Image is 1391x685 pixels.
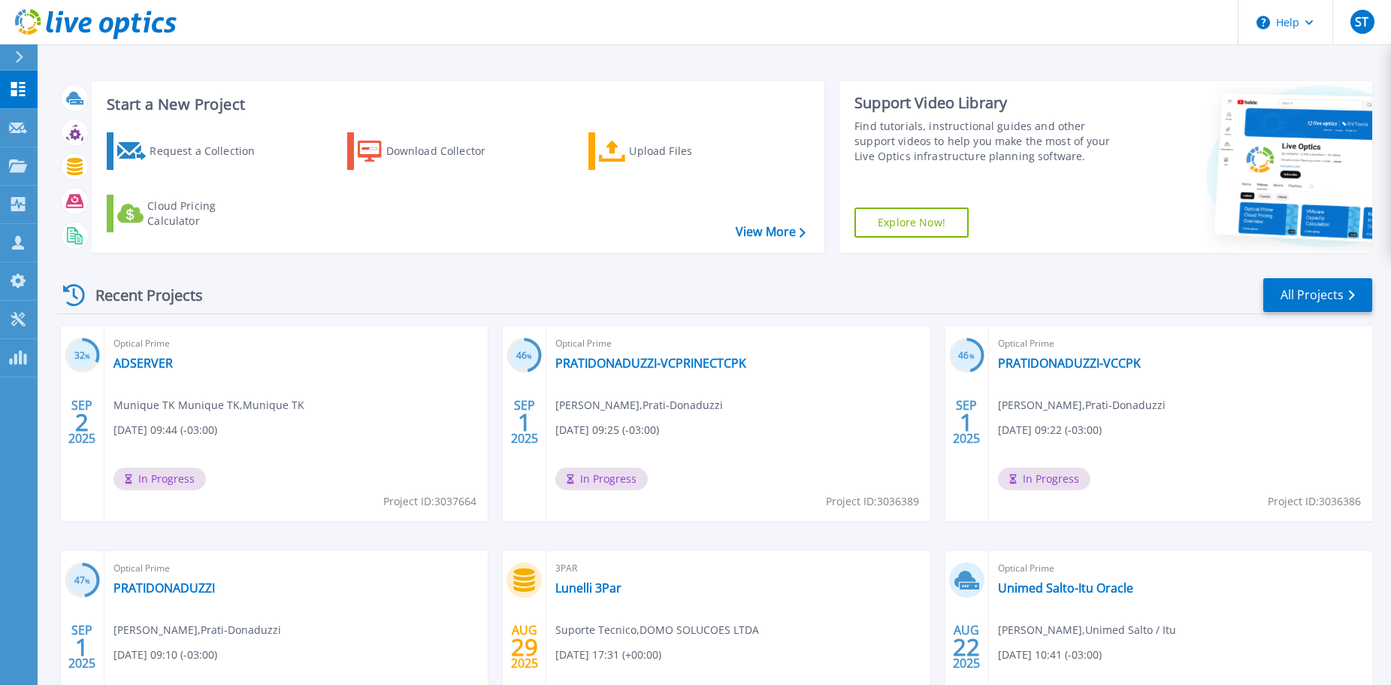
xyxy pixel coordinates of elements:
span: [DATE] 09:25 (-03:00) [555,422,659,438]
span: Suporte Tecnico , DOMO SOLUCOES LTDA [555,622,759,638]
div: AUG 2025 [952,620,981,674]
span: Optical Prime [113,335,479,352]
span: 1 [75,641,89,653]
span: [DATE] 10:41 (-03:00) [998,647,1102,663]
span: [PERSON_NAME] , Prati-Donaduzzi [113,622,281,638]
a: Request a Collection [107,132,274,170]
a: PRATIDONADUZZI [113,580,215,596]
span: % [527,352,532,360]
div: SEP 2025 [952,395,981,450]
div: Find tutorials, instructional guides and other support videos to help you make the most of your L... [854,119,1126,164]
span: Optical Prime [113,560,479,577]
span: Optical Prime [998,560,1363,577]
span: [PERSON_NAME] , Unimed Salto / Itu [998,622,1176,638]
span: [DATE] 09:22 (-03:00) [998,422,1102,438]
span: Optical Prime [998,335,1363,352]
span: 22 [953,641,980,653]
a: PRATIDONADUZZI-VCPRINECTCPK [555,356,746,371]
span: [DATE] 17:31 (+00:00) [555,647,661,663]
div: SEP 2025 [510,395,539,450]
span: Project ID: 3036386 [1268,493,1361,510]
span: 29 [511,641,538,653]
h3: Start a New Project [107,96,805,113]
span: % [85,577,90,585]
a: Download Collector [347,132,515,170]
span: Optical Prime [555,335,921,352]
span: % [969,352,975,360]
h3: 47 [65,572,100,590]
span: ST [1355,16,1368,28]
div: AUG 2025 [510,620,539,674]
div: Support Video Library [854,93,1126,113]
div: Download Collector [386,136,507,166]
div: Cloud Pricing Calculator [147,199,268,229]
div: SEP 2025 [68,620,96,674]
a: View More [736,225,806,239]
div: Request a Collection [150,136,270,166]
span: 3PAR [555,560,921,577]
span: In Progress [555,468,648,490]
span: 1 [960,416,973,429]
a: Cloud Pricing Calculator [107,195,274,232]
h3: 46 [949,347,984,365]
a: Explore Now! [854,208,969,238]
span: Project ID: 3037664 [383,493,476,510]
h3: 46 [507,347,542,365]
span: In Progress [113,468,206,490]
span: In Progress [998,468,1090,490]
h3: 32 [65,347,100,365]
a: All Projects [1263,278,1372,312]
span: Munique TK Munique TK , Munique TK [113,397,304,414]
span: [PERSON_NAME] , Prati-Donaduzzi [998,397,1166,414]
span: % [85,352,90,360]
span: 2 [75,416,89,429]
div: Upload Files [629,136,749,166]
span: [PERSON_NAME] , Prati-Donaduzzi [555,397,723,414]
a: Lunelli 3Par [555,580,621,596]
span: [DATE] 09:44 (-03:00) [113,422,217,438]
div: SEP 2025 [68,395,96,450]
a: Unimed Salto-Itu Oracle [998,580,1133,596]
span: 1 [518,416,531,429]
a: PRATIDONADUZZI-VCCPK [998,356,1141,371]
span: [DATE] 09:10 (-03:00) [113,647,217,663]
a: ADSERVER [113,356,173,371]
a: Upload Files [588,132,756,170]
span: Project ID: 3036389 [826,493,919,510]
div: Recent Projects [58,277,223,314]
